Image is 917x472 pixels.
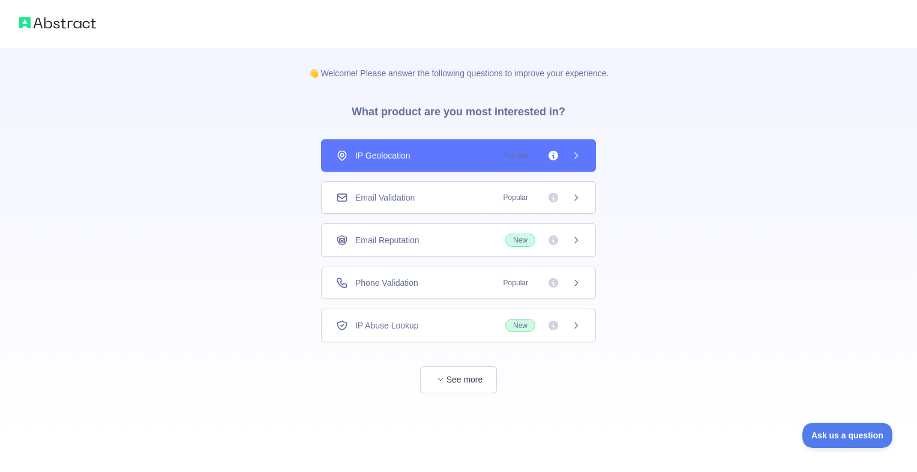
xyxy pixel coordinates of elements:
[505,234,535,247] span: New
[355,192,415,204] span: Email Validation
[355,277,418,289] span: Phone Validation
[332,79,585,139] h3: What product are you most interested in?
[496,150,535,162] span: Popular
[19,14,96,31] img: Abstract logo
[355,234,419,246] span: Email Reputation
[496,277,535,289] span: Popular
[355,319,419,331] span: IP Abuse Lookup
[355,150,410,162] span: IP Geolocation
[420,366,497,393] button: See more
[496,192,535,204] span: Popular
[802,423,893,448] iframe: Toggle Customer Support
[505,319,535,332] span: New
[289,48,628,79] p: 👋 Welcome! Please answer the following questions to improve your experience.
